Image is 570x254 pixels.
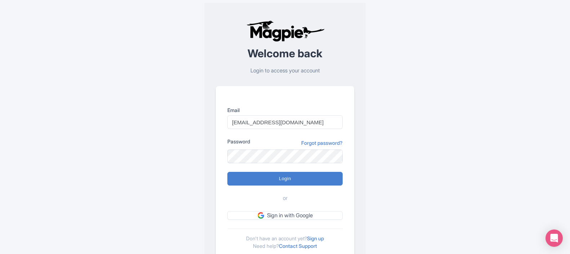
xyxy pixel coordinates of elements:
a: Sign up [307,235,324,241]
div: Open Intercom Messenger [545,230,563,247]
h2: Welcome back [216,48,354,59]
a: Contact Support [279,243,317,249]
p: Login to access your account [216,67,354,75]
label: Password [227,138,250,145]
img: logo-ab69f6fb50320c5b225c76a69d11143b.png [245,20,326,42]
a: Forgot password? [301,139,343,147]
img: google.svg [258,212,264,219]
a: Sign in with Google [227,211,343,220]
span: or [283,194,288,202]
label: Email [227,106,343,114]
input: you@example.com [227,115,343,129]
div: Don't have an account yet? Need help? [227,228,343,250]
input: Login [227,172,343,186]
